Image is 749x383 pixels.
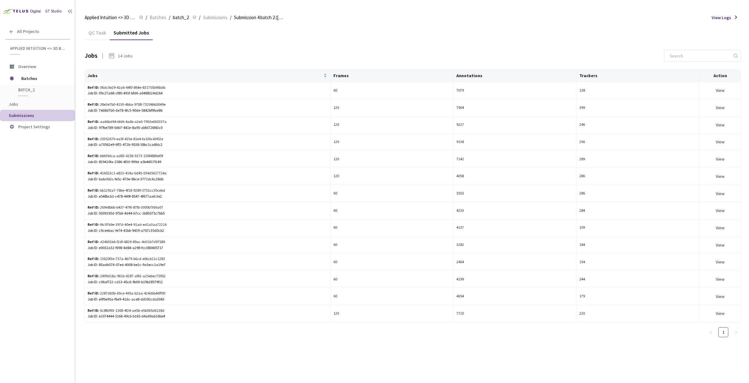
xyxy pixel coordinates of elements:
[454,70,577,82] th: Annotations
[230,14,231,21] li: /
[88,102,99,107] b: Ref ID:
[173,14,189,21] span: batch_2
[88,273,196,279] div: 2499d18a-961b-4287-af81-a25ebec75952
[88,170,196,176] div: 416023c1-e813-414a-bd45-034d5617724a
[706,327,716,337] button: left
[731,327,741,337] button: right
[88,73,322,78] span: Jobs
[454,237,577,254] td: 3282
[88,279,328,285] div: Job ID: c06af722-cd13-45c6-9b00-b19b28579f12
[88,205,99,210] b: Ref ID:
[88,176,328,182] div: Job ID: babcfd2c-fe5c-470e-86ce-3771dc6c28db
[88,222,99,227] b: Ref ID:
[18,64,36,69] span: Overview
[719,327,728,337] a: 1
[702,190,738,197] div: View
[88,125,328,131] div: Job ID: 97fbe789-0db7-441e-8a95-abfd726f43c0
[666,50,733,61] input: Search
[234,14,285,21] span: Submission 4 batch 2 ([DATE])
[702,224,738,231] div: View
[88,239,196,245] div: d24601b6-f2df-4829-89ac-4d31b7d97589
[577,185,700,202] td: 286
[331,219,454,237] td: 60
[9,101,18,107] span: Jobs
[454,202,577,219] td: 4253
[146,14,147,21] li: /
[88,290,196,296] div: 2287d60b-69ce-495a-b2aa-424dbb46ff90
[577,116,700,134] td: 246
[577,237,700,254] td: 184
[577,168,700,185] td: 286
[17,29,39,34] span: All Projects
[85,29,110,40] div: QC Task
[88,313,328,319] div: Job ID: e1074444-5166-49cb-b165-d4a69ab16be4
[88,194,328,199] div: Job ID: e548bcb1-c478-449f-8547-4f677aafc3e2
[331,237,454,254] td: 60
[88,153,99,158] b: Ref ID:
[88,239,99,244] b: Ref ID:
[148,14,167,21] a: Batches
[577,82,700,99] td: 138
[88,119,196,125] div: aa66bd94-bfd6-4a6b-a2e0-7953e600337a
[88,256,196,262] div: 13620f3e-737a-4b79-b6cd-e6bcb11c1283
[702,173,738,180] div: View
[577,305,700,322] td: 220
[18,124,50,130] span: Project Settings
[331,99,454,116] td: 120
[88,296,328,302] div: Job ID: e0f5e95a-f6e9-41dc-ace8-dd392cda3043
[88,108,328,114] div: Job ID: 7eb8d7b0-de78-4fc5-90de-5842bf9fae86
[88,90,328,96] div: Job ID: 09c27a68-cf80-491f-bfd6-a0488324d264
[454,134,577,151] td: 9138
[88,291,99,295] b: Ref ID:
[454,185,577,202] td: 5553
[88,142,328,148] div: Job ID: a70562e9-6ff2-472b-9538-38bc1ca6fdc2
[577,219,700,237] td: 109
[331,168,454,185] td: 120
[10,46,66,51] span: Applied Intuition <> 3D BBox - [PERSON_NAME]
[577,288,700,305] td: 179
[331,202,454,219] td: 60
[88,274,99,278] b: Ref ID:
[577,151,700,168] td: 289
[731,327,741,337] li: Next Page
[709,331,713,334] span: left
[712,14,731,21] span: View Logs
[85,70,331,82] th: Jobs
[706,327,716,337] li: Previous Page
[88,171,99,175] b: Ref ID:
[88,222,196,228] div: f4c97b9e-397d-40e4-91ad-ed1a3aa72216
[454,151,577,168] td: 7142
[88,102,196,108] div: 38e3e7b0-4130-4bba-9788-73204bb5049e
[85,14,135,21] span: Applied Intuition <> 3D BBox - [PERSON_NAME]
[203,14,227,21] span: Submissions
[88,308,99,313] b: Ref ID:
[577,271,700,288] td: 244
[202,14,229,21] a: Submissions
[88,119,99,124] b: Ref ID:
[454,82,577,99] td: 7079
[88,136,99,141] b: Ref ID:
[85,51,98,60] div: Jobs
[331,134,454,151] td: 120
[331,185,454,202] td: 60
[702,207,738,214] div: View
[700,70,741,82] th: Action
[88,85,99,90] b: Ref ID:
[331,253,454,271] td: 60
[88,308,196,314] div: 6c8fb993-1368-4f24-ae5b-e5b065d6138d
[577,99,700,116] td: 399
[88,245,328,251] div: Job ID: e0032a32-f698-4d84-a298-fcc080405717
[331,288,454,305] td: 60
[454,253,577,271] td: 2464
[702,293,738,300] div: View
[454,271,577,288] td: 4199
[331,151,454,168] td: 120
[702,138,738,145] div: View
[18,87,65,93] span: batch_2
[734,331,738,334] span: right
[702,310,738,317] div: View
[88,136,196,142] div: 20352670-ea5f-435e-81e4-fa100c43f02e
[577,253,700,271] td: 154
[331,305,454,322] td: 120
